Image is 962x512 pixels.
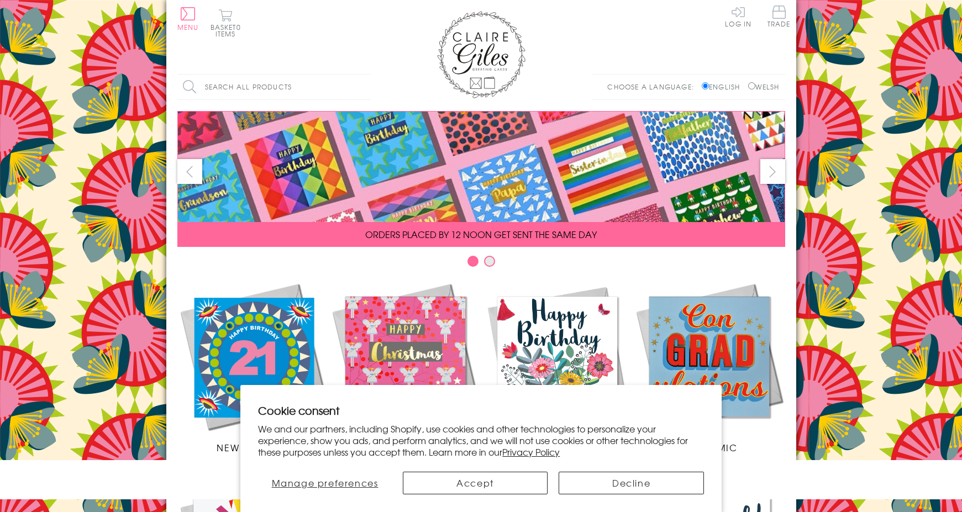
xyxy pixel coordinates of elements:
[702,82,745,92] label: English
[760,159,785,184] button: next
[768,6,791,27] span: Trade
[467,256,479,267] button: Carousel Page 1 (Current Slide)
[748,82,755,89] input: Welsh
[258,403,704,418] h2: Cookie consent
[559,472,703,494] button: Decline
[217,441,289,454] span: New Releases
[725,6,751,27] a: Log In
[633,281,785,454] a: Academic
[403,472,548,494] button: Accept
[177,22,199,32] span: Menu
[177,281,329,454] a: New Releases
[177,75,371,99] input: Search all products
[177,159,202,184] button: prev
[365,228,597,241] span: ORDERS PLACED BY 12 NOON GET SENT THE SAME DAY
[481,281,633,454] a: Birthdays
[484,256,495,267] button: Carousel Page 2
[607,82,700,92] p: Choose a language:
[360,75,371,99] input: Search
[211,9,241,37] button: Basket0 items
[768,6,791,29] a: Trade
[748,82,780,92] label: Welsh
[258,423,704,457] p: We and our partners, including Shopify, use cookies and other technologies to personalize your ex...
[215,22,241,39] span: 0 items
[502,445,560,458] a: Privacy Policy
[329,281,481,454] a: Christmas
[437,11,525,98] img: Claire Giles Greetings Cards
[258,472,392,494] button: Manage preferences
[272,476,379,489] span: Manage preferences
[177,255,785,272] div: Carousel Pagination
[177,7,199,30] button: Menu
[702,82,709,89] input: English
